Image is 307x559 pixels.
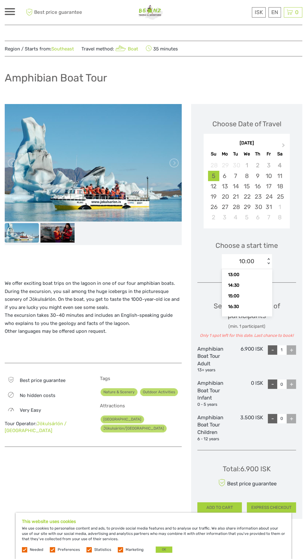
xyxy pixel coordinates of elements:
div: Total : 6.900 ISK [223,464,271,474]
div: Not available Sunday, September 28th, 2025 [208,160,219,170]
div: Choose Friday, October 31st, 2025 [263,202,274,212]
div: Not available Tuesday, September 30th, 2025 [230,160,241,170]
div: Choose Thursday, October 9th, 2025 [252,171,263,181]
div: Sa [274,150,285,158]
div: Select the number of participants [197,301,296,339]
div: 16:30 [225,301,269,312]
div: 13:00 [225,269,269,280]
div: 6.900 ISK [230,345,263,374]
a: Nature & Scenery [101,388,138,396]
div: Choose Tuesday, October 14th, 2025 [230,181,241,191]
div: 15:00 [225,291,269,301]
p: We're away right now. Please check back later! [9,11,71,16]
div: 6 - 12 years [197,436,230,442]
h5: Attractions [100,403,182,409]
div: Choose Tuesday, November 4th, 2025 [230,212,241,222]
div: Choose Wednesday, October 8th, 2025 [241,171,252,181]
img: 7847e73af99d43878cea5bcaa9fd65fb_slider_thumbnail.jpg [5,223,39,242]
p: We offer exciting boat trips on the lagoon in one of our four amphibian boats. During the excursi... [5,279,182,336]
div: Choose Sunday, October 12th, 2025 [208,181,219,191]
div: 0 ISK [230,379,263,408]
div: Choose Saturday, November 1st, 2025 [274,202,285,212]
span: No hidden costs [20,393,55,398]
h5: This website uses cookies [22,519,285,524]
div: Choose Thursday, November 6th, 2025 [252,212,263,222]
div: Choose Wednesday, October 15th, 2025 [241,181,252,191]
span: Best price guarantee [20,378,65,383]
a: Jökulsárlón/[GEOGRAPHIC_DATA] [101,425,167,432]
img: 8d24a25143e54e28a6154e819ae0ec43_slider_thumbnail.jpg [40,223,75,242]
label: Marketing [126,547,143,552]
div: Tour Operator: [5,421,87,434]
a: Outdoor Activities [140,388,178,396]
button: Next Month [279,142,289,152]
div: + [287,345,296,355]
img: 1598-dd87be38-8058-414b-8777-4cf53ab65514_logo_small.jpg [138,5,163,20]
div: Choose Tuesday, October 28th, 2025 [230,202,241,212]
div: Choose Sunday, November 2nd, 2025 [208,212,219,222]
div: Choose Thursday, October 16th, 2025 [252,181,263,191]
div: Tu [230,150,241,158]
span: Travel method: [81,44,138,53]
div: - [268,345,277,355]
div: Choose Sunday, October 26th, 2025 [208,202,219,212]
button: Open LiveChat chat widget [72,10,80,17]
div: 10:00 [239,257,254,265]
div: < > [266,258,271,265]
button: ADD TO CART [197,502,242,513]
span: Region / Starts from: [5,46,74,52]
div: Choose Friday, October 17th, 2025 [263,181,274,191]
div: Best price guarantee [217,477,277,488]
div: Choose Saturday, November 8th, 2025 [274,212,285,222]
div: 0 - 5 years [197,402,230,408]
div: Not available Monday, September 29th, 2025 [219,160,230,170]
div: Choose Monday, November 3rd, 2025 [219,212,230,222]
div: Amphibian Boat Tour Infant [197,379,230,408]
a: Jökulsárlón / [GEOGRAPHIC_DATA] [5,421,66,433]
div: 3.500 ISK [230,414,263,442]
div: - [268,379,277,389]
a: Boat [114,46,138,52]
div: [DATE] [204,140,290,147]
div: Only 1 spot left for this date. Last chance to book! [197,333,296,339]
div: Choose Wednesday, October 22nd, 2025 [241,191,252,202]
span: Choose a start time [216,241,278,250]
div: Mo [219,150,230,158]
div: Choose Saturday, October 11th, 2025 [274,171,285,181]
div: Not available Saturday, October 4th, 2025 [274,160,285,170]
span: 0 [294,9,299,15]
div: - [268,414,277,423]
div: Choose Sunday, October 5th, 2025 [208,171,219,181]
div: Choose Monday, October 6th, 2025 [219,171,230,181]
span: Best price guarantee [24,7,82,18]
div: Choose Thursday, October 23rd, 2025 [252,191,263,202]
div: (min. 1 participant) [197,323,296,330]
div: month 2025-10 [206,160,288,222]
span: Very easy [20,407,41,413]
div: Choose Tuesday, October 7th, 2025 [230,171,241,181]
div: Choose Monday, October 13th, 2025 [219,181,230,191]
div: Amphibian Boat Tour Children [197,414,230,442]
div: Choose Saturday, October 18th, 2025 [274,181,285,191]
span: ISK [255,9,263,15]
div: + [287,379,296,389]
div: Choose Monday, October 20th, 2025 [219,191,230,202]
button: OK [156,546,172,553]
div: Choose Monday, October 27th, 2025 [219,202,230,212]
div: Choose Friday, October 10th, 2025 [263,171,274,181]
div: Su [208,150,219,158]
div: 13+ years [197,367,230,373]
div: Amphibian Boat Tour Adult [197,345,230,374]
div: Fr [263,150,274,158]
label: Preferences [58,547,80,552]
div: Choose Thursday, October 30th, 2025 [252,202,263,212]
div: Not available Wednesday, October 1st, 2025 [241,160,252,170]
button: EXPRESS CHECKOUT [247,502,296,513]
div: We [241,150,252,158]
div: Choose Saturday, October 25th, 2025 [274,191,285,202]
label: Statistics [94,547,111,552]
div: Choose Wednesday, November 5th, 2025 [241,212,252,222]
div: We use cookies to personalise content and ads, to provide social media features and to analyse ou... [16,513,291,559]
a: Southeast [51,46,74,52]
div: 14:30 [225,280,269,291]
